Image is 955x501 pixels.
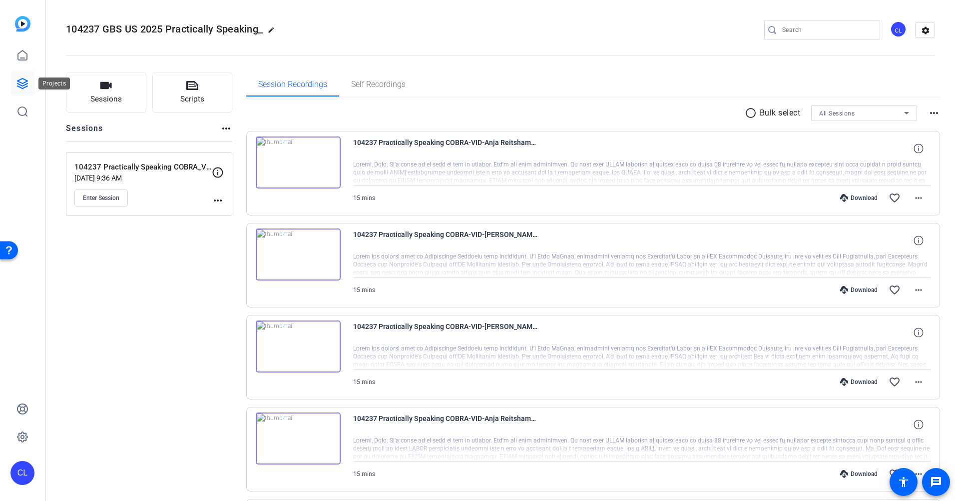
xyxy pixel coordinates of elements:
[913,192,925,204] mat-icon: more_horiz
[889,284,901,296] mat-icon: favorite_border
[220,122,232,134] mat-icon: more_horiz
[66,72,146,112] button: Sessions
[180,93,204,105] span: Scripts
[916,23,936,38] mat-icon: settings
[913,284,925,296] mat-icon: more_horiz
[256,136,341,188] img: thumb-nail
[819,110,855,117] span: All Sessions
[913,468,925,480] mat-icon: more_horiz
[351,80,406,88] span: Self Recordings
[15,16,30,31] img: blue-gradient.svg
[10,461,34,485] div: CL
[835,470,883,478] div: Download
[66,23,263,35] span: 104237 GBS US 2025 Practically Speaking_
[745,107,760,119] mat-icon: radio_button_unchecked
[74,161,212,173] p: 104237 Practically Speaking COBRA_VID
[74,189,128,206] button: Enter Session
[90,93,122,105] span: Sessions
[890,21,907,37] div: CL
[353,378,375,385] span: 15 mins
[353,194,375,201] span: 15 mins
[353,320,538,344] span: 104237 Practically Speaking COBRA-VID-[PERSON_NAME] mclean1-2025-04-15-10-08-19-465-1
[38,77,70,89] div: Projects
[353,228,538,252] span: 104237 Practically Speaking COBRA-VID-[PERSON_NAME] mclean1-2025-04-15-10-27-15-952-0
[889,376,901,388] mat-icon: favorite_border
[928,107,940,119] mat-icon: more_horiz
[835,194,883,202] div: Download
[760,107,801,119] p: Bulk select
[835,286,883,294] div: Download
[152,72,233,112] button: Scripts
[913,376,925,388] mat-icon: more_horiz
[890,21,908,38] ngx-avatar: Casey Loring
[898,476,910,488] mat-icon: accessibility
[212,194,224,206] mat-icon: more_horiz
[889,468,901,480] mat-icon: favorite_border
[889,192,901,204] mat-icon: favorite_border
[268,26,280,38] mat-icon: edit
[353,470,375,477] span: 15 mins
[256,320,341,372] img: thumb-nail
[930,476,942,488] mat-icon: message
[353,136,538,160] span: 104237 Practically Speaking COBRA-VID-Anja Reitshamer1-2025-04-15-10-27-15-952-1
[353,412,538,436] span: 104237 Practically Speaking COBRA-VID-Anja Reitshamer1-2025-04-15-10-08-19-465-0
[83,194,119,202] span: Enter Session
[66,122,103,141] h2: Sessions
[256,228,341,280] img: thumb-nail
[74,174,212,182] p: [DATE] 9:36 AM
[835,378,883,386] div: Download
[256,412,341,464] img: thumb-nail
[258,80,327,88] span: Session Recordings
[782,24,872,36] input: Search
[353,286,375,293] span: 15 mins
